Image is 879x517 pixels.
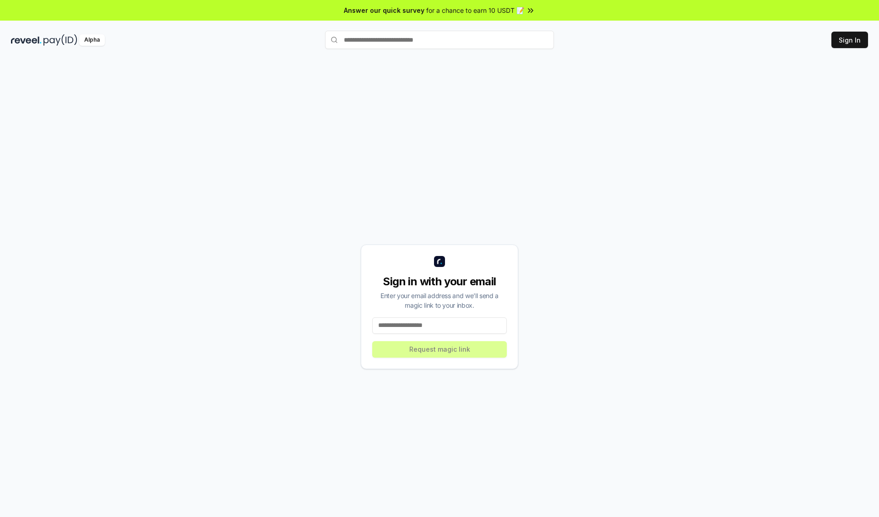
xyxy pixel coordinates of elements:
span: Answer our quick survey [344,5,424,15]
span: for a chance to earn 10 USDT 📝 [426,5,524,15]
button: Sign In [831,32,868,48]
img: reveel_dark [11,34,42,46]
img: logo_small [434,256,445,267]
div: Enter your email address and we’ll send a magic link to your inbox. [372,291,507,310]
img: pay_id [43,34,77,46]
div: Alpha [79,34,105,46]
div: Sign in with your email [372,274,507,289]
